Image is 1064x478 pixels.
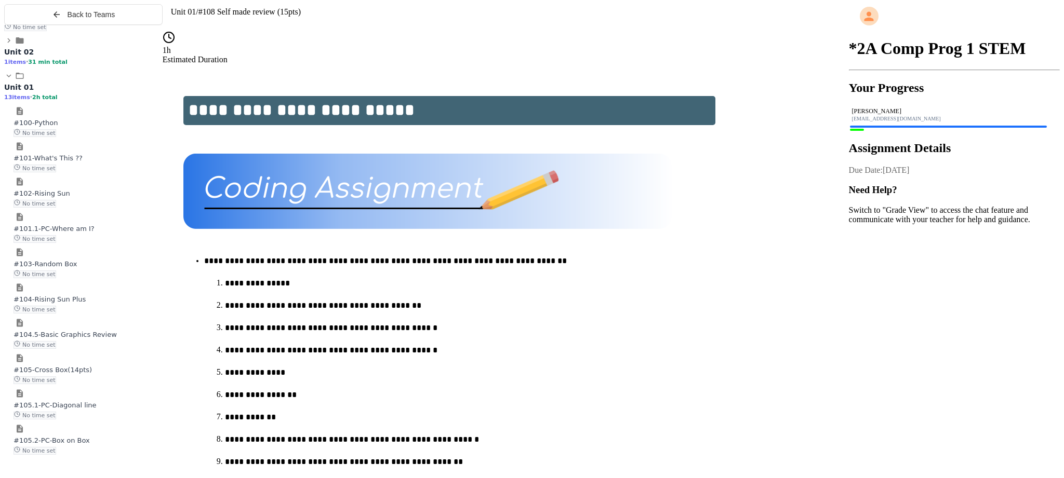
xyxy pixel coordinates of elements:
[4,4,163,25] button: Back to Teams
[163,55,849,64] div: Estimated Duration
[198,7,301,16] span: #108 Self made review (15pts)
[4,48,34,56] span: Unit 02
[14,331,117,338] span: #104.5-Basic Graphics Review
[14,165,56,172] span: No time set
[14,270,56,278] span: No time set
[14,412,56,419] span: No time set
[68,10,115,19] span: Back to Teams
[849,81,1060,95] h2: Your Progress
[883,166,910,174] span: [DATE]
[14,376,56,384] span: No time set
[171,7,196,16] span: Unit 01
[14,306,56,313] span: No time set
[849,206,1060,224] p: Switch to "Grade View" to access the chat feature and communicate with your teacher for help and ...
[32,94,58,101] span: 2h total
[196,7,198,16] span: /
[14,119,58,127] span: #100-Python
[30,93,32,101] span: •
[849,39,1060,58] h1: *2A Comp Prog 1 STEM
[14,260,77,268] span: #103-Random Box
[14,341,56,349] span: No time set
[14,447,56,455] span: No time set
[4,94,30,101] span: 13 items
[14,401,97,409] span: #105.1-PC-Diagonal line
[852,116,1057,121] div: [EMAIL_ADDRESS][DOMAIN_NAME]
[14,436,90,444] span: #105.2-PC-Box on Box
[163,46,849,55] div: 1h
[4,59,26,65] span: 1 items
[26,58,28,65] span: •
[849,166,883,174] span: Due Date:
[14,129,56,137] span: No time set
[14,225,95,233] span: #101.1-PC-Where am I?
[14,366,92,374] span: #105-Cross Box(14pts)
[14,189,70,197] span: #102-Rising Sun
[849,184,1060,196] h3: Need Help?
[14,235,56,243] span: No time set
[14,200,56,208] span: No time set
[849,4,1060,28] div: My Account
[14,154,83,162] span: #101-What's This ??
[849,141,1060,155] h2: Assignment Details
[4,23,47,31] span: No time set
[4,83,34,91] span: Unit 01
[852,107,1057,115] div: [PERSON_NAME]
[28,59,67,65] span: 31 min total
[14,295,86,303] span: #104-Rising Sun Plus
